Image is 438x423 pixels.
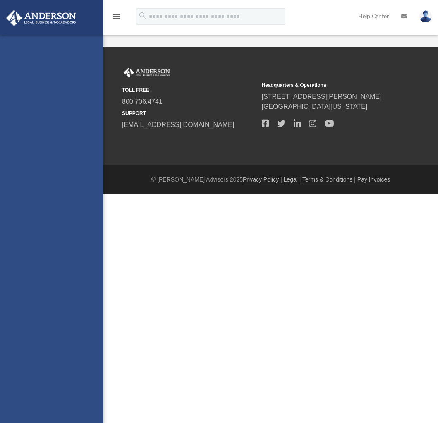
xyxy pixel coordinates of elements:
[112,12,122,22] i: menu
[138,11,147,20] i: search
[122,67,172,78] img: Anderson Advisors Platinum Portal
[243,176,282,183] a: Privacy Policy |
[122,86,256,94] small: TOLL FREE
[122,121,234,128] a: [EMAIL_ADDRESS][DOMAIN_NAME]
[122,98,163,105] a: 800.706.4741
[284,176,301,183] a: Legal |
[262,103,368,110] a: [GEOGRAPHIC_DATA][US_STATE]
[357,176,390,183] a: Pay Invoices
[103,175,438,184] div: © [PERSON_NAME] Advisors 2025
[262,81,396,89] small: Headquarters & Operations
[262,93,382,100] a: [STREET_ADDRESS][PERSON_NAME]
[302,176,356,183] a: Terms & Conditions |
[112,16,122,22] a: menu
[122,110,256,117] small: SUPPORT
[4,10,79,26] img: Anderson Advisors Platinum Portal
[419,10,432,22] img: User Pic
